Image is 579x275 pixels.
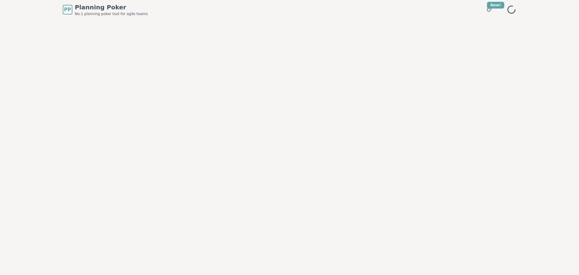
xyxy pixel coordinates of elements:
span: PP [64,6,71,13]
span: No.1 planning poker tool for agile teams [75,11,148,16]
span: Planning Poker [75,3,148,11]
button: New! [484,4,495,15]
div: New! [487,2,504,8]
a: PPPlanning PokerNo.1 planning poker tool for agile teams [63,3,148,16]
